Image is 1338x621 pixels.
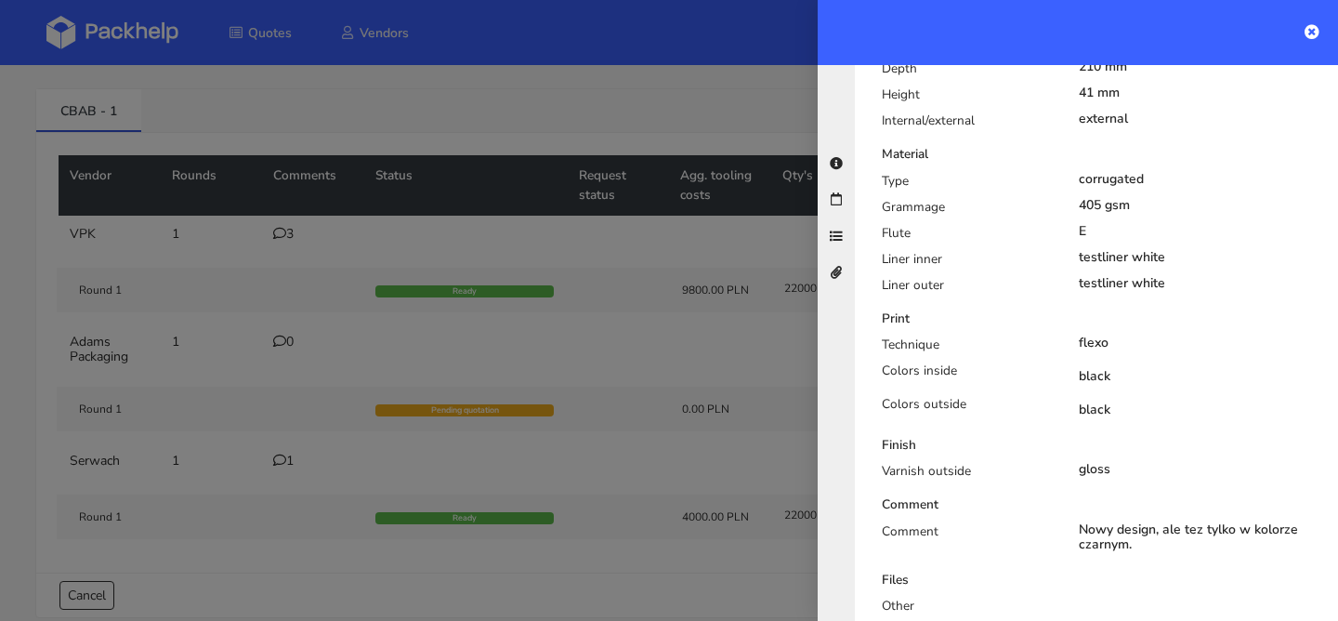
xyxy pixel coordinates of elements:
[882,495,938,513] b: Comment
[1079,462,1326,477] div: gloss
[1079,112,1326,126] div: external
[868,172,1065,198] div: Type
[868,462,1065,488] div: Varnish outside
[1079,198,1326,213] div: 405 gsm
[1079,59,1326,74] div: 210 mm
[1079,86,1326,100] div: 41 mm
[868,86,1065,112] div: Height
[868,597,1065,615] div: Other
[868,198,1065,224] div: Grammage
[882,571,909,588] b: Files
[868,250,1065,276] div: Liner inner
[868,276,1065,302] div: Liner outer
[868,522,1065,563] div: Comment
[1079,224,1326,239] div: E
[1079,250,1326,265] div: testliner white
[1079,522,1326,552] div: Nowy design, ale tez tylko w kolorze czarnym.
[868,362,1065,395] div: Colors inside
[868,112,1065,138] div: Internal/external
[1079,403,1326,417] div: black
[868,224,1065,250] div: Flute
[868,395,1065,429] div: Colors outside
[868,336,1065,362] div: Technique
[1079,336,1326,350] div: flexo
[868,59,1065,86] div: Depth
[1079,172,1326,187] div: corrugated
[882,145,928,163] b: Material
[882,436,916,454] b: Finish
[882,310,910,327] b: Print
[1079,276,1326,291] div: testliner white
[1079,369,1326,384] div: black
